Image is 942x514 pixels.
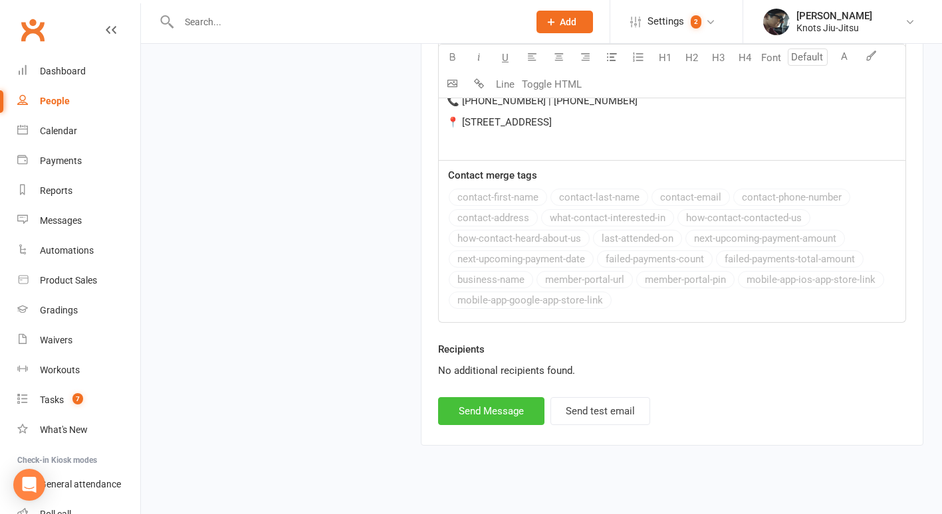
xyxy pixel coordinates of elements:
[763,9,790,35] img: thumb_image1614103803.png
[447,116,552,128] span: 📍 [STREET_ADDRESS]
[17,56,140,86] a: Dashboard
[175,13,519,31] input: Search...
[796,22,872,34] div: Knots Jiu-Jitsu
[40,126,77,136] div: Calendar
[40,96,70,106] div: People
[17,86,140,116] a: People
[438,363,906,379] div: No additional recipients found.
[13,469,45,501] div: Open Intercom Messenger
[536,11,593,33] button: Add
[40,275,97,286] div: Product Sales
[447,95,638,107] span: 📞 [PHONE_NUMBER] | [PHONE_NUMBER]
[40,66,86,76] div: Dashboard
[502,52,509,64] span: U
[651,44,678,71] button: H1
[648,7,684,37] span: Settings
[438,341,485,357] label: Recipients
[40,305,78,315] div: Gradings
[40,215,82,226] div: Messages
[758,44,784,71] button: Font
[831,44,858,71] button: A
[40,479,121,489] div: General attendance
[40,155,82,166] div: Payments
[678,44,705,71] button: H2
[72,393,83,404] span: 7
[17,355,140,385] a: Workouts
[40,185,72,196] div: Reports
[40,335,72,345] div: Waivers
[796,10,872,22] div: [PERSON_NAME]
[788,48,828,66] input: Default
[17,415,140,445] a: What's New
[731,44,758,71] button: H4
[550,397,650,425] button: Send test email
[492,44,519,71] button: U
[560,17,576,27] span: Add
[492,71,519,98] button: Line
[16,13,49,46] a: Clubworx
[17,470,140,499] a: General attendance kiosk mode
[17,296,140,325] a: Gradings
[17,146,140,176] a: Payments
[17,116,140,146] a: Calendar
[17,206,140,236] a: Messages
[40,394,64,405] div: Tasks
[17,176,140,206] a: Reports
[448,167,537,183] label: Contact merge tags
[17,266,140,296] a: Product Sales
[438,397,544,425] button: Send Message
[705,44,731,71] button: H3
[691,15,701,29] span: 2
[40,424,88,435] div: What's New
[40,245,94,256] div: Automations
[40,365,80,375] div: Workouts
[17,236,140,266] a: Automations
[17,385,140,415] a: Tasks 7
[17,325,140,355] a: Waivers
[519,71,585,98] button: Toggle HTML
